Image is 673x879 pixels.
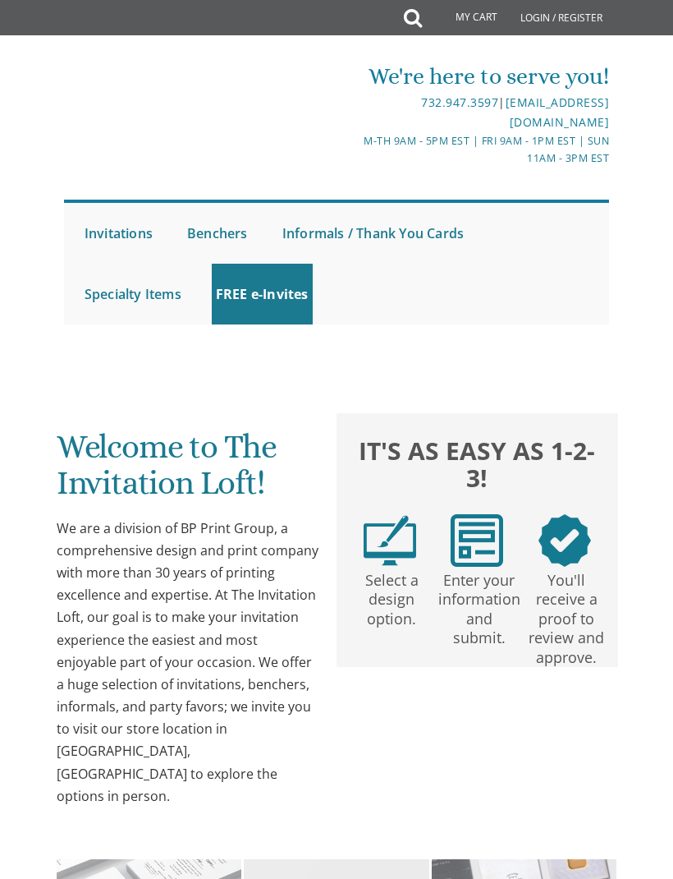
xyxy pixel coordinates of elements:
[337,93,609,132] div: |
[451,514,503,567] img: step2.png
[183,203,252,264] a: Benchers
[337,132,609,168] div: M-Th 9am - 5pm EST | Fri 9am - 1pm EST | Sun 11am - 3pm EST
[346,434,608,493] h2: It's as easy as 1-2-3!
[337,60,609,93] div: We're here to serve you!
[212,264,313,324] a: FREE e-Invites
[57,518,318,808] div: We are a division of BP Print Group, a comprehensive design and print company with more than 30 y...
[351,567,433,628] p: Select a design option.
[364,514,416,567] img: step1.png
[506,94,610,130] a: [EMAIL_ADDRESS][DOMAIN_NAME]
[57,429,318,513] h1: Welcome to The Invitation Loft!
[538,514,591,567] img: step3.png
[278,203,468,264] a: Informals / Thank You Cards
[526,567,607,667] p: You'll receive a proof to review and approve.
[421,94,498,110] a: 732.947.3597
[438,567,520,648] p: Enter your information and submit.
[80,264,185,324] a: Specialty Items
[420,2,509,35] a: My Cart
[80,203,157,264] a: Invitations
